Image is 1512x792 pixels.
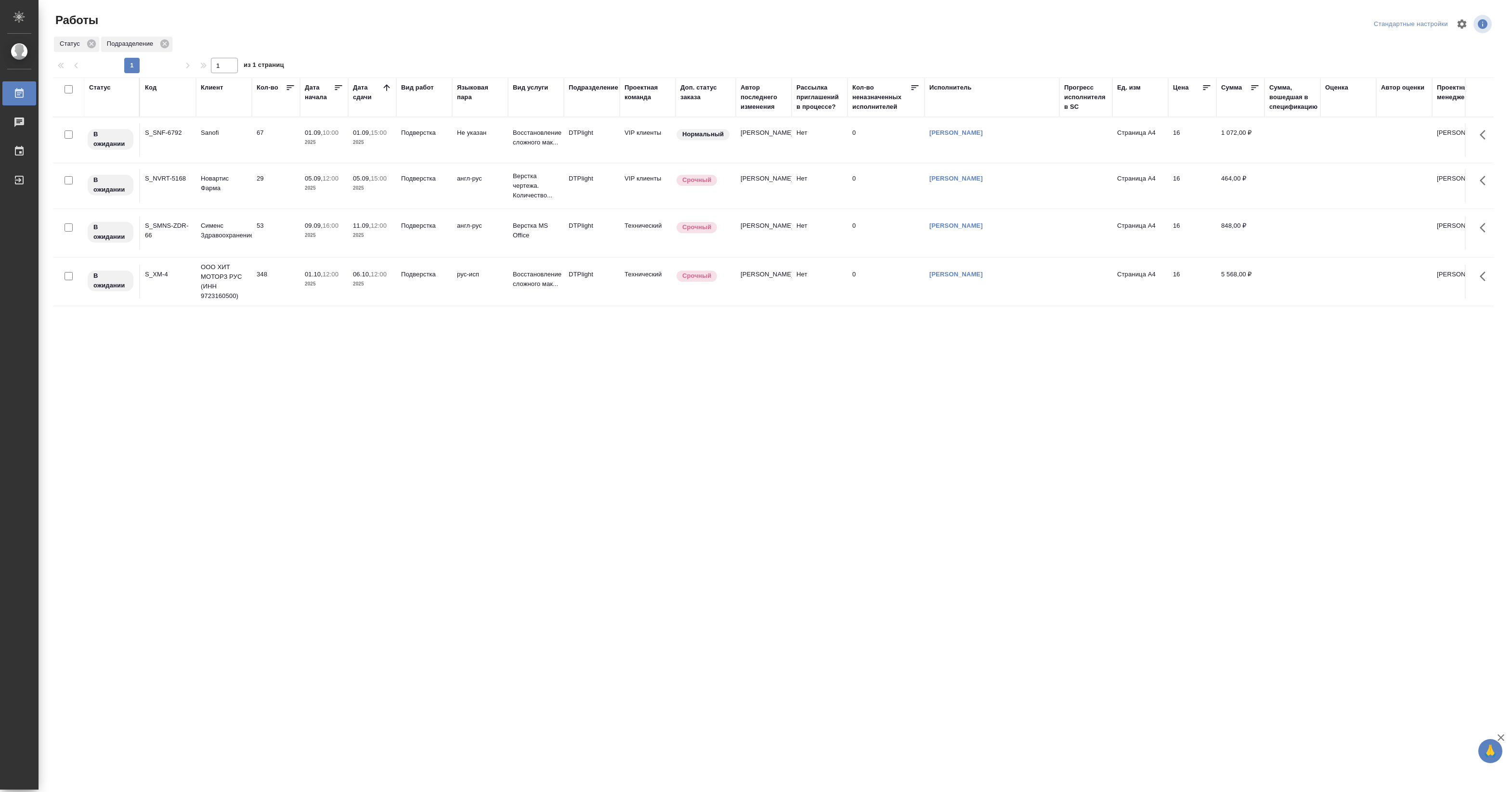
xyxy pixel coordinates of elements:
a: [PERSON_NAME] [929,175,983,182]
div: Проектные менеджеры [1437,83,1483,102]
td: 16 [1168,265,1216,299]
p: 12:00 [323,271,339,278]
td: [PERSON_NAME] [736,169,792,203]
td: Не указан [452,123,508,157]
p: Статус [60,39,83,49]
a: [PERSON_NAME] [929,222,983,229]
div: Цена [1173,83,1189,92]
div: Сумма [1221,83,1242,92]
p: Sanofi [201,128,247,138]
div: split button [1371,17,1450,32]
td: [PERSON_NAME] [736,265,792,299]
td: англ-рус [452,169,508,203]
td: Технический [620,216,676,250]
td: DTPlight [564,265,620,299]
p: Подверстка [401,221,447,231]
td: 848,00 ₽ [1216,216,1264,250]
td: DTPlight [564,169,620,203]
button: Здесь прячутся важные кнопки [1474,169,1497,192]
td: 348 [252,265,300,299]
td: Технический [620,265,676,299]
td: Страница А4 [1112,123,1168,157]
p: В ожидании [93,175,128,195]
div: Языковая пара [457,83,503,102]
div: Подразделение [569,83,618,92]
p: Сименс Здравоохранение [201,221,247,240]
p: 06.10, [353,271,371,278]
p: 05.09, [353,175,371,182]
p: ООО ХИТ МОТОРЗ РУС (ИНН 9723160500) [201,262,247,301]
p: Нормальный [682,130,724,139]
p: 01.10, [305,271,323,278]
p: 2025 [305,138,343,147]
a: [PERSON_NAME] [929,129,983,136]
p: Подверстка [401,128,447,138]
td: 0 [847,216,925,250]
div: Кол-во неназначенных исполнителей [852,83,910,112]
div: Сумма, вошедшая в спецификацию [1269,83,1317,112]
div: Рассылка приглашений в процессе? [796,83,843,112]
p: 2025 [305,279,343,289]
button: Здесь прячутся важные кнопки [1474,265,1497,288]
p: 2025 [353,231,391,240]
span: из 1 страниц [244,59,284,73]
p: 12:00 [371,222,387,229]
p: 09.09, [305,222,323,229]
td: VIP клиенты [620,123,676,157]
a: [PERSON_NAME] [929,271,983,278]
p: 12:00 [371,271,387,278]
div: S_SNF-6792 [145,128,191,138]
td: [PERSON_NAME] [736,123,792,157]
div: S_SMNS-ZDR-66 [145,221,191,240]
div: Исполнитель [929,83,972,92]
p: Восстановление сложного мак... [513,128,559,147]
div: Исполнитель назначен, приступать к работе пока рано [87,174,134,196]
td: [PERSON_NAME] [1432,123,1488,157]
td: 0 [847,265,925,299]
td: 16 [1168,169,1216,203]
span: Посмотреть информацию [1473,15,1494,33]
div: Статус [54,37,99,52]
p: Новартис Фарма [201,174,247,193]
p: 01.09, [305,129,323,136]
div: Исполнитель назначен, приступать к работе пока рано [87,128,134,151]
div: Кол-во [257,83,278,92]
div: Доп. статус заказа [680,83,731,102]
td: 0 [847,123,925,157]
p: Подразделение [107,39,156,49]
p: 2025 [353,183,391,193]
p: Подверстка [401,270,447,279]
p: 15:00 [371,129,387,136]
button: Здесь прячутся важные кнопки [1474,123,1497,146]
td: 0 [847,169,925,203]
td: 5 568,00 ₽ [1216,265,1264,299]
p: Верстка MS Office [513,221,559,240]
td: [PERSON_NAME] [736,216,792,250]
div: S_XM-4 [145,270,191,279]
td: VIP клиенты [620,169,676,203]
td: 67 [252,123,300,157]
p: 2025 [305,231,343,240]
td: DTPlight [564,216,620,250]
div: Код [145,83,156,92]
div: Подразделение [101,37,172,52]
span: Работы [53,13,98,28]
div: Вид работ [401,83,434,92]
span: 🙏 [1482,741,1499,761]
p: 16:00 [323,222,339,229]
td: Страница А4 [1112,265,1168,299]
td: [PERSON_NAME] [1432,216,1488,250]
button: 🙏 [1478,739,1502,763]
td: DTPlight [564,123,620,157]
td: Страница А4 [1112,169,1168,203]
div: S_NVRT-5168 [145,174,191,183]
p: 11.09, [353,222,371,229]
div: Исполнитель назначен, приступать к работе пока рано [87,270,134,292]
div: Дата начала [305,83,334,102]
p: Верстка чертежа. Количество... [513,171,559,200]
div: Оценка [1325,83,1348,92]
td: 16 [1168,123,1216,157]
div: Автор оценки [1381,83,1424,92]
td: 464,00 ₽ [1216,169,1264,203]
p: 10:00 [323,129,339,136]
